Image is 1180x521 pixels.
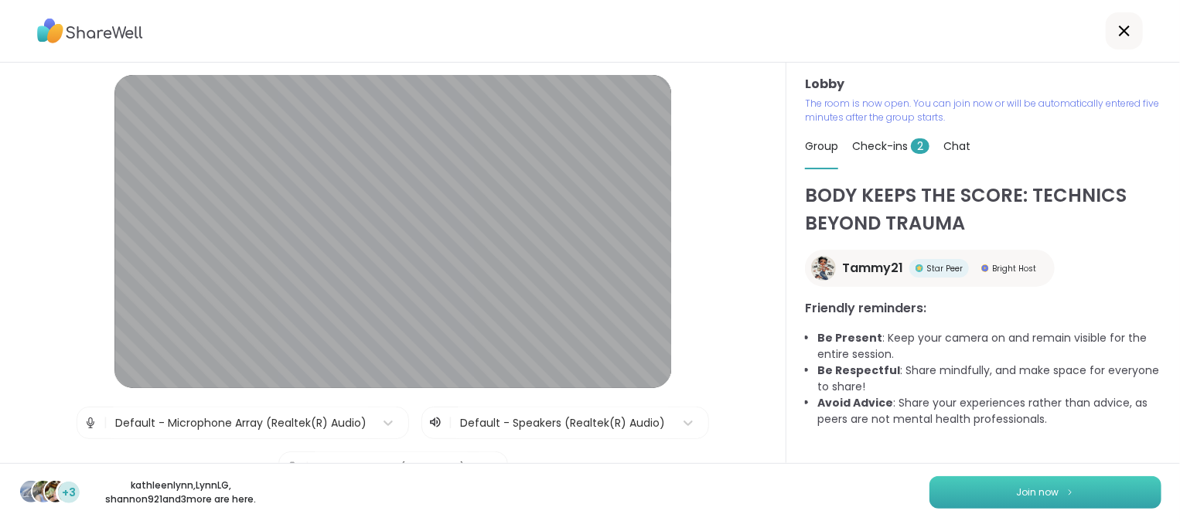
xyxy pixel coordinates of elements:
span: | [305,452,309,483]
img: Tammy21 [811,256,836,281]
li: : Share mindfully, and make space for everyone to share! [817,363,1161,395]
p: The room is now open. You can join now or will be automatically entered five minutes after the gr... [805,97,1161,124]
li: : Share your experiences rather than advice, as peers are not mental health professionals. [817,395,1161,427]
span: | [448,414,452,432]
span: | [104,407,107,438]
button: Join now [929,476,1161,509]
img: ShareWell Logomark [1066,488,1075,496]
span: +3 [62,485,76,501]
img: LynnLG [32,481,54,502]
span: Group [805,138,838,154]
img: Star Peer [916,264,923,272]
div: Default - Microphone Array (Realtek(R) Audio) [115,415,367,431]
img: Bright Host [981,264,989,272]
span: Tammy21 [842,259,903,278]
span: Join now [1017,485,1059,499]
img: shannon921 [45,481,67,502]
b: Be Respectful [817,363,900,378]
img: Microphone [84,407,97,438]
span: Chat [943,138,970,154]
li: : Keep your camera on and remain visible for the entire session. [817,330,1161,363]
img: kathleenlynn [20,481,42,502]
span: Check-ins [852,138,929,154]
p: kathleenlynn , LynnLG , shannon921 and 3 more are here. [94,478,268,506]
b: Avoid Advice [817,395,893,410]
div: HD User Facing (0408:a061) [317,460,466,476]
img: Camera [285,452,299,483]
a: Tammy21Tammy21Star PeerStar PeerBright HostBright Host [805,250,1055,287]
h1: BODY KEEPS THE SCORE: TECHNICS BEYOND TRAUMA [805,182,1161,237]
span: Star Peer [926,263,963,274]
img: ShareWell Logo [37,13,143,49]
h3: Lobby [805,75,1161,94]
b: Be Present [817,330,882,346]
span: Bright Host [992,263,1036,274]
span: 2 [911,138,929,154]
h3: Friendly reminders: [805,299,1161,318]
